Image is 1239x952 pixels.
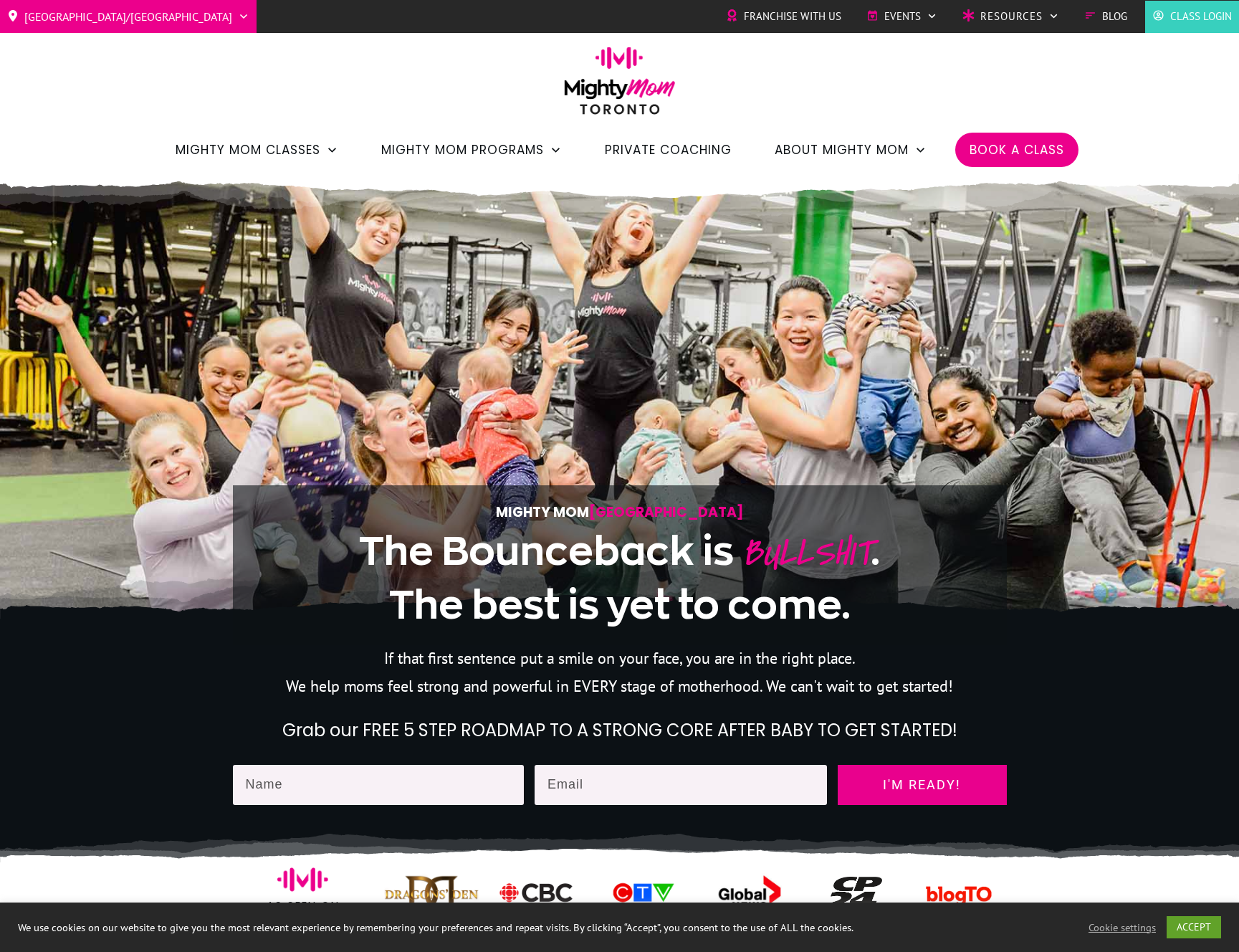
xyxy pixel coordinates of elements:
a: ACCEPT [1167,916,1221,938]
a: Resources [962,6,1059,27]
a: [GEOGRAPHIC_DATA]/[GEOGRAPHIC_DATA] [7,5,249,28]
img: ctv-logo-mighty-mom-news [602,880,682,905]
a: I'm ready! [838,765,1007,805]
span: Mighty Mom Classes [176,138,320,162]
span: Class Login [1170,6,1232,27]
span: Franchise with Us [744,6,841,27]
span: [GEOGRAPHIC_DATA] [589,503,744,522]
span: Blog [1102,6,1127,27]
span: Resources [980,6,1043,27]
a: Cookie settings [1089,921,1156,934]
span: The best is yet to come. [389,583,851,626]
img: global-news-logo-mighty-mom-toronto-interview [701,873,795,912]
span: Mighty Mom Programs [381,138,544,162]
a: Mighty Mom Classes [176,138,338,162]
img: dragonsden [384,869,479,916]
span: The Bounceback is [359,529,734,572]
a: Franchise with Us [726,6,841,27]
span: We help moms feel strong and powerful in EVERY stage of motherhood. We can't wait to get started! [286,676,953,696]
img: mightymom-logo-toronto [557,47,683,125]
img: blogto-kp2 [922,860,995,933]
h1: . [277,525,963,630]
a: Book a Class [970,138,1064,162]
p: As seen on [234,896,373,915]
img: ico-mighty-mom [277,854,328,905]
span: I'm ready! [851,778,994,792]
input: Email [535,765,827,805]
img: mighty-mom-postpartum-fitness-jess-sennet-cbc [497,880,577,905]
h2: Grab our FREE 5 STEP ROADMAP TO A STRONG CORE AFTER BABY TO GET STARTED! [234,718,1006,743]
a: Blog [1084,6,1127,27]
input: Name [233,765,525,805]
span: About Mighty Mom [775,138,909,162]
a: Mighty Mom Programs [381,138,562,162]
div: We use cookies on our website to give you the most relevant experience by remembering your prefer... [18,921,860,934]
span: BULLSHIT [742,526,871,580]
span: If that first sentence put a smile on your face, you are in the right place. [384,648,856,668]
a: Events [866,6,937,27]
img: CP24 Logo [826,877,882,909]
a: Private Coaching [605,138,732,162]
span: Events [884,6,921,27]
a: Class Login [1152,6,1232,27]
p: Mighty Mom [277,500,963,524]
a: About Mighty Mom [775,138,927,162]
span: [GEOGRAPHIC_DATA]/[GEOGRAPHIC_DATA] [24,5,232,28]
